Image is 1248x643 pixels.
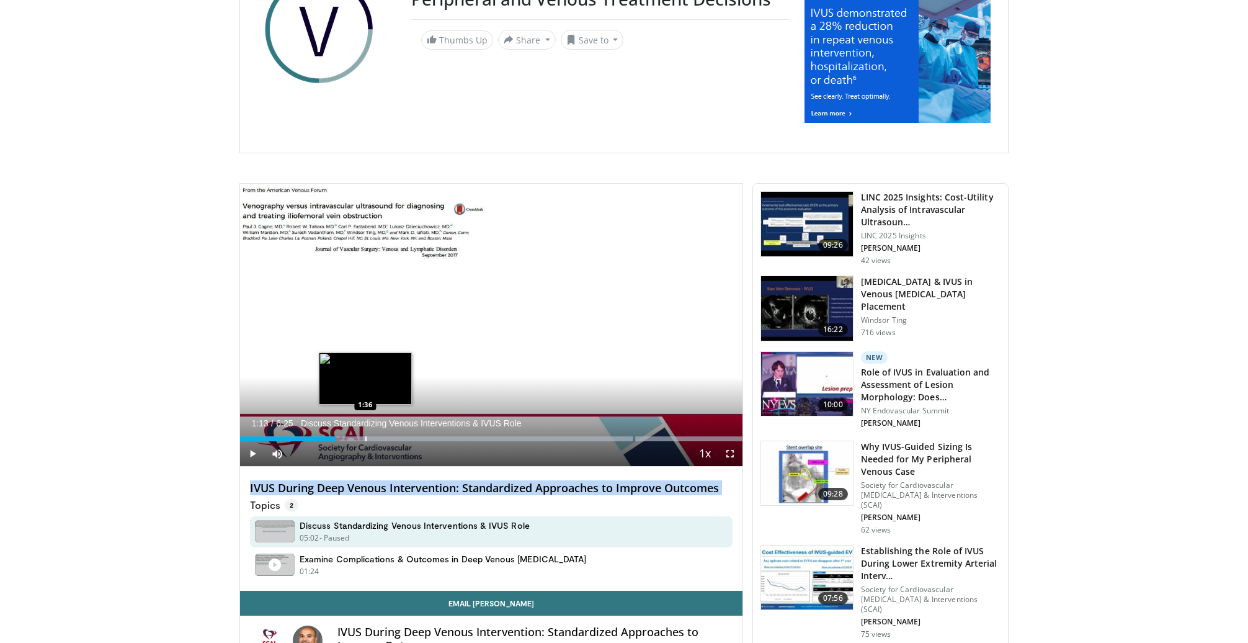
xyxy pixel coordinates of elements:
img: image.jpeg [319,353,412,405]
img: 64b9944e-7092-49b4-9fee-e176294c08b4.150x105_q85_crop-smart_upscale.jpg [761,192,853,256]
span: 10:00 [818,398,848,411]
span: 09:26 [818,239,848,251]
img: b73dd688-4dd4-4c82-939b-c695e5b2e663.150x105_q85_crop-smart_upscale.jpg [761,276,853,341]
video-js: Video Player [240,184,742,467]
span: 6:25 [276,418,293,428]
p: New [861,351,888,364]
h4: Discuss Standardizing Venous Interventions & IVUS Role [300,520,530,531]
p: Windsor Ting [861,315,1001,325]
h4: IVUS During Deep Venous Intervention: Standardized Approaches to Improve Outcomes [250,482,733,495]
span: 1:13 [251,418,268,428]
img: 06bd2022-cf02-4775-b72e-6f02e73f39bb.150x105_q85_crop-smart_upscale.jpg [761,441,853,506]
span: Discuss Standardizing Venous Interventions & IVUS Role [301,418,522,429]
p: - Paused [319,533,350,544]
p: 62 views [861,525,891,535]
p: 05:02 [300,533,319,544]
button: Share [498,30,556,50]
a: 07:56 Establishing the Role of IVUS During Lower Extremity Arterial Interv… Society for Cardiovas... [760,545,1001,639]
a: 10:00 New Role of IVUS in Evaluation and Assessment of Lesion Morphology: Does… NY Endovascular S... [760,351,1001,431]
p: 75 views [861,629,891,639]
button: Fullscreen [718,441,742,466]
p: Topics [250,499,298,511]
button: Mute [265,441,290,466]
p: [PERSON_NAME] [861,418,1001,428]
p: Society for Cardiovascular [MEDICAL_DATA] & Interventions (SCAI) [861,585,1001,614]
span: / [271,418,274,428]
button: Play [240,441,265,466]
h3: [MEDICAL_DATA] & IVUS in Venous [MEDICAL_DATA] Placement [861,276,1001,313]
a: 09:28 Why IVUS-Guided Sizing Is Needed for My Peripheral Venous Case Society for Cardiovascular [... [760,441,1001,535]
p: 42 views [861,256,891,266]
div: Progress Bar [240,436,742,441]
button: Save to [561,30,624,50]
a: Thumbs Up [421,30,493,50]
h3: Establishing the Role of IVUS During Lower Extremity Arterial Interv… [861,545,1001,582]
button: Playback Rate [693,441,718,466]
span: 07:56 [818,592,848,605]
span: 09:28 [818,488,848,500]
h3: Why IVUS-Guided Sizing Is Needed for My Peripheral Venous Case [861,441,1001,478]
p: LINC 2025 Insights [861,231,1001,241]
h3: Role of IVUS in Evaluation and Assessment of Lesion Morphology: Does… [861,366,1001,403]
a: 16:22 [MEDICAL_DATA] & IVUS in Venous [MEDICAL_DATA] Placement Windsor Ting 716 views [760,276,1001,341]
p: [PERSON_NAME] [861,617,1001,627]
a: Email [PERSON_NAME] [240,591,742,616]
p: [PERSON_NAME] [861,513,1001,523]
img: c1edd1ea-d183-4973-8b2e-27b96c970234.150x105_q85_crop-smart_upscale.jpg [761,546,853,610]
h4: Examine Complications & Outcomes in Deep Venous [MEDICAL_DATA] [300,554,586,565]
p: [PERSON_NAME] [861,243,1001,253]
img: a74679b0-50f0-4cca-af48-adafdb10996c.150x105_q85_crop-smart_upscale.jpg [761,352,853,416]
a: 09:26 LINC 2025 Insights: Cost-Utility Analysis of Intravascular Ultrasoun… LINC 2025 Insights [P... [760,191,1001,266]
span: 2 [285,499,298,511]
h3: LINC 2025 Insights: Cost-Utility Analysis of Intravascular Ultrasoun… [861,191,1001,228]
p: Society for Cardiovascular [MEDICAL_DATA] & Interventions (SCAI) [861,480,1001,510]
span: 16:22 [818,323,848,336]
p: 716 views [861,328,896,338]
p: 01:24 [300,566,319,577]
p: NY Endovascular Summit [861,406,1001,416]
